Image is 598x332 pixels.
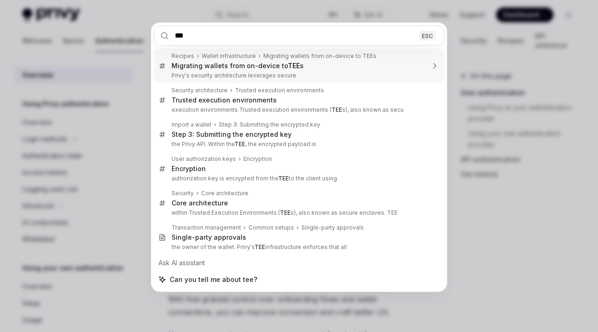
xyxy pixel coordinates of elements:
[172,155,236,163] div: User authorization keys
[172,190,194,197] div: Security
[331,106,342,113] b: TEE
[172,199,228,207] div: Core architecture
[219,121,320,128] div: Step 3: Submitting the encrypted key
[172,96,277,104] div: Trusted execution environments
[172,175,425,182] p: authorization key is encrypted from the to the client using
[202,52,256,60] div: Wallet infrastructure
[172,52,194,60] div: Recipes
[280,209,291,216] b: TEE
[419,31,436,40] div: ESC
[243,155,272,163] div: Encryption
[235,140,245,147] b: TEE
[278,175,289,182] b: TEE
[172,72,425,79] p: Privy's security architecture leverages secure
[301,224,364,231] div: Single-party approvals
[288,62,300,70] b: TEE
[172,62,304,70] div: Migrating wallets from on-device to s
[172,209,425,217] p: within Trusted Execution Environments ( s), also known as secure enclaves. TEE
[172,106,425,114] p: execution environments Trusted execution environments ( s), also known as secu
[172,130,292,139] div: Step 3: Submitting the encrypted key
[235,87,324,94] div: Trusted execution environments
[172,243,425,251] p: the owner of the wallet. Privy's infrastructure enforces that all
[254,243,265,250] b: TEE
[154,255,444,271] div: Ask AI assistant
[172,233,246,242] div: Single-party approvals
[172,87,228,94] div: Security architecture
[172,121,211,128] div: Import a wallet
[172,140,425,148] p: the Privy API. Within the , the encrypted payload is
[172,224,241,231] div: Transaction management
[172,165,206,173] div: Encryption
[201,190,248,197] div: Core architecture
[248,224,294,231] div: Common setups
[263,52,376,60] div: Migrating wallets from on-device to TEEs
[170,275,257,284] span: Can you tell me about tee?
